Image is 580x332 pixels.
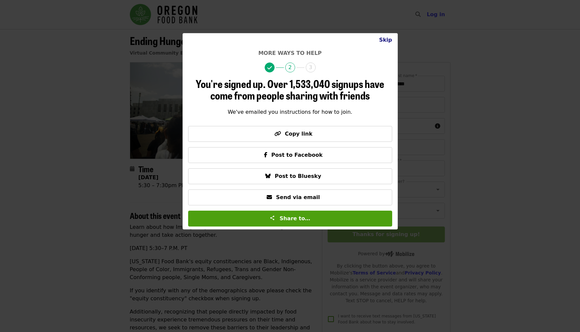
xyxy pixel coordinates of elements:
[265,173,271,179] i: bluesky icon
[271,152,323,158] span: Post to Facebook
[280,215,310,222] span: Share to…
[275,173,321,179] span: Post to Bluesky
[270,215,275,221] img: Share
[276,194,320,200] span: Send via email
[264,152,267,158] i: facebook-f icon
[228,109,352,115] span: We've emailed you instructions for how to join.
[274,131,281,137] i: link icon
[188,126,392,142] button: Copy link
[188,147,392,163] button: Post to Facebook
[210,76,384,103] span: Over 1,533,040 signups have come from people sharing with friends
[196,76,266,91] span: You're signed up.
[267,65,272,71] i: check icon
[285,62,295,72] span: 2
[306,62,316,72] span: 3
[267,194,272,200] i: envelope icon
[258,50,322,56] span: More ways to help
[285,131,312,137] span: Copy link
[188,211,392,227] button: Share to…
[188,168,392,184] button: Post to Bluesky
[188,189,392,205] button: Send via email
[374,33,397,47] button: Close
